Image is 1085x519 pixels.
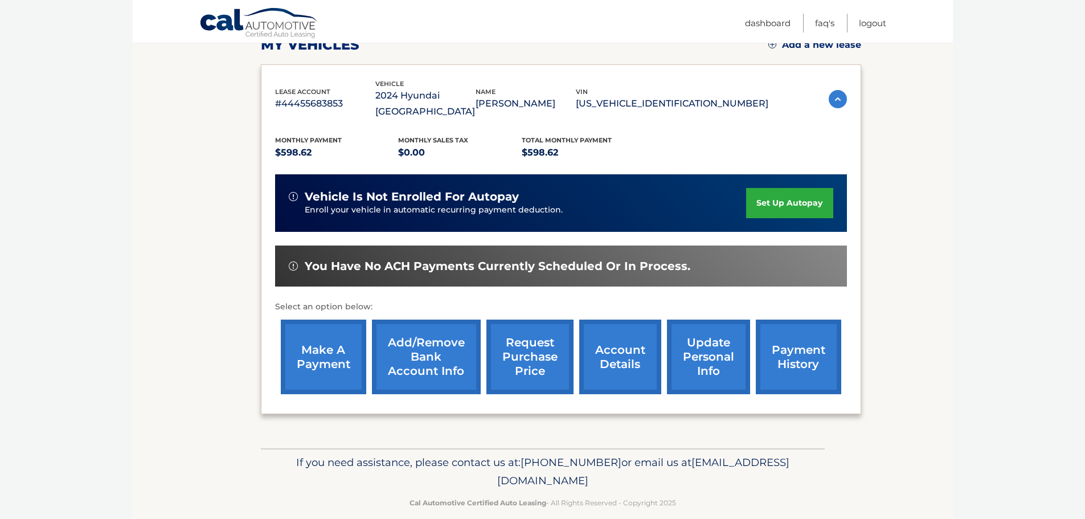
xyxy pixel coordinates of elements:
[859,14,886,32] a: Logout
[746,188,833,218] a: set up autopay
[261,36,359,54] h2: my vehicles
[199,7,319,40] a: Cal Automotive
[745,14,791,32] a: Dashboard
[375,88,476,120] p: 2024 Hyundai [GEOGRAPHIC_DATA]
[756,320,841,394] a: payment history
[275,88,330,96] span: lease account
[522,145,645,161] p: $598.62
[476,88,496,96] span: name
[768,40,776,48] img: add.svg
[398,145,522,161] p: $0.00
[275,136,342,144] span: Monthly Payment
[289,192,298,201] img: alert-white.svg
[275,96,375,112] p: #44455683853
[579,320,661,394] a: account details
[497,456,789,487] span: [EMAIL_ADDRESS][DOMAIN_NAME]
[268,453,817,490] p: If you need assistance, please contact us at: or email us at
[281,320,366,394] a: make a payment
[372,320,481,394] a: Add/Remove bank account info
[522,136,612,144] span: Total Monthly Payment
[476,96,576,112] p: [PERSON_NAME]
[375,80,404,88] span: vehicle
[576,96,768,112] p: [US_VEHICLE_IDENTIFICATION_NUMBER]
[768,39,861,51] a: Add a new lease
[667,320,750,394] a: update personal info
[576,88,588,96] span: vin
[521,456,621,469] span: [PHONE_NUMBER]
[305,259,690,273] span: You have no ACH payments currently scheduled or in process.
[305,190,519,204] span: vehicle is not enrolled for autopay
[275,145,399,161] p: $598.62
[829,90,847,108] img: accordion-active.svg
[815,14,834,32] a: FAQ's
[268,497,817,509] p: - All Rights Reserved - Copyright 2025
[275,300,847,314] p: Select an option below:
[410,498,546,507] strong: Cal Automotive Certified Auto Leasing
[289,261,298,271] img: alert-white.svg
[486,320,574,394] a: request purchase price
[305,204,747,216] p: Enroll your vehicle in automatic recurring payment deduction.
[398,136,468,144] span: Monthly sales Tax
